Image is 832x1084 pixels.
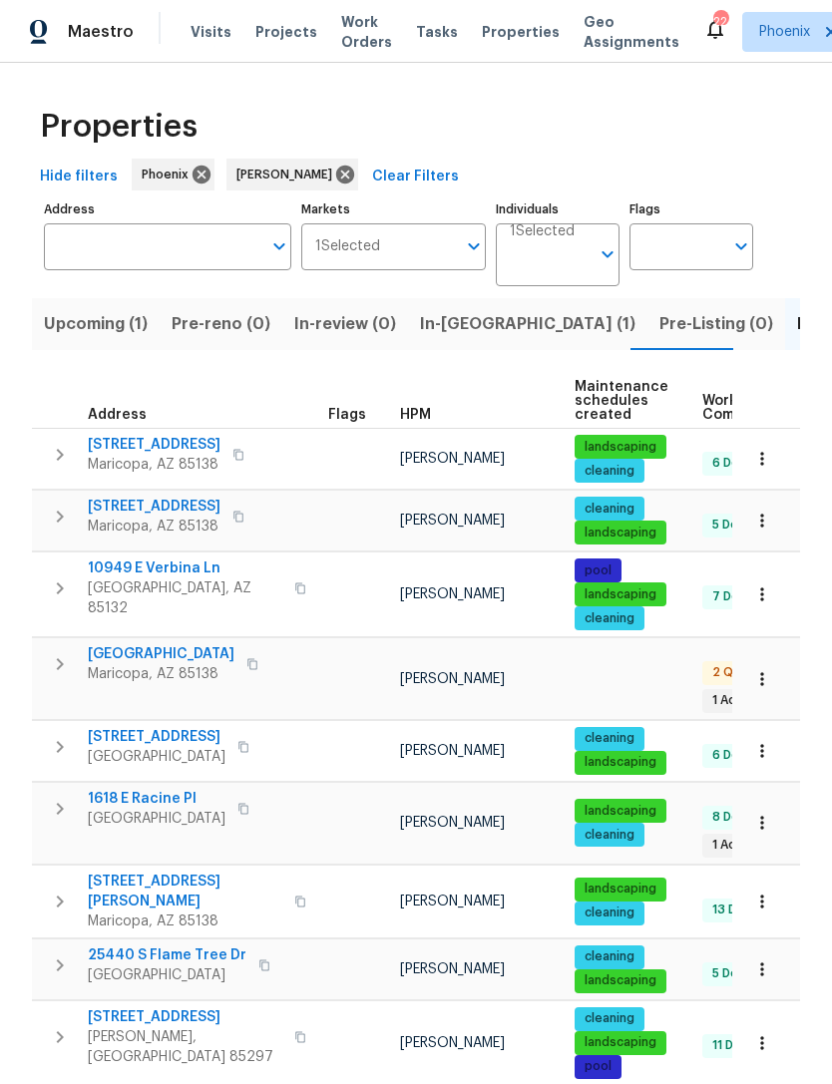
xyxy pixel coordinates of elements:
[482,22,560,42] span: Properties
[577,463,642,480] span: cleaning
[88,747,225,767] span: [GEOGRAPHIC_DATA]
[577,501,642,518] span: cleaning
[88,789,225,809] span: 1618 E Racine Pl
[88,1007,282,1027] span: [STREET_ADDRESS]
[88,965,246,985] span: [GEOGRAPHIC_DATA]
[704,965,761,982] span: 5 Done
[496,203,620,215] label: Individuals
[44,203,291,215] label: Address
[400,514,505,528] span: [PERSON_NAME]
[510,223,575,240] span: 1 Selected
[400,962,505,976] span: [PERSON_NAME]
[577,1034,664,1051] span: landscaping
[364,159,467,195] button: Clear Filters
[400,587,505,601] span: [PERSON_NAME]
[88,455,220,475] span: Maricopa, AZ 85138
[577,881,664,898] span: landscaping
[704,664,750,681] span: 2 QC
[88,558,282,578] span: 10949 E Verbina Ln
[315,238,380,255] span: 1 Selected
[704,747,762,764] span: 6 Done
[704,902,767,918] span: 13 Done
[88,809,225,829] span: [GEOGRAPHIC_DATA]
[88,644,234,664] span: [GEOGRAPHIC_DATA]
[704,809,762,826] span: 8 Done
[88,497,220,517] span: [STREET_ADDRESS]
[88,945,246,965] span: 25440 S Flame Tree Dr
[577,904,642,921] span: cleaning
[594,240,622,268] button: Open
[400,816,505,830] span: [PERSON_NAME]
[577,730,642,747] span: cleaning
[400,672,505,686] span: [PERSON_NAME]
[577,1058,620,1075] span: pool
[88,872,282,911] span: [STREET_ADDRESS][PERSON_NAME]
[577,972,664,989] span: landscaping
[727,232,755,260] button: Open
[226,159,358,190] div: [PERSON_NAME]
[577,439,664,456] span: landscaping
[629,203,753,215] label: Flags
[265,232,293,260] button: Open
[40,165,118,189] span: Hide filters
[704,837,788,854] span: 1 Accepted
[584,12,679,52] span: Geo Assignments
[704,692,788,709] span: 1 Accepted
[577,562,620,579] span: pool
[294,310,396,338] span: In-review (0)
[341,12,392,52] span: Work Orders
[68,22,134,42] span: Maestro
[577,948,642,965] span: cleaning
[659,310,773,338] span: Pre-Listing (0)
[328,408,366,422] span: Flags
[460,232,488,260] button: Open
[704,455,762,472] span: 6 Done
[577,525,664,542] span: landscaping
[88,408,147,422] span: Address
[575,380,668,422] span: Maintenance schedules created
[142,165,197,184] span: Phoenix
[88,435,220,455] span: [STREET_ADDRESS]
[44,310,148,338] span: Upcoming (1)
[713,12,727,32] div: 22
[132,159,214,190] div: Phoenix
[88,664,234,684] span: Maricopa, AZ 85138
[704,517,761,534] span: 5 Done
[416,25,458,39] span: Tasks
[400,408,431,422] span: HPM
[704,1037,764,1054] span: 11 Done
[88,911,282,931] span: Maricopa, AZ 85138
[172,310,270,338] span: Pre-reno (0)
[32,159,126,195] button: Hide filters
[577,586,664,603] span: landscaping
[400,452,505,466] span: [PERSON_NAME]
[88,1027,282,1067] span: [PERSON_NAME], [GEOGRAPHIC_DATA] 85297
[400,895,505,908] span: [PERSON_NAME]
[40,117,198,137] span: Properties
[577,1010,642,1027] span: cleaning
[577,803,664,820] span: landscaping
[577,610,642,627] span: cleaning
[191,22,231,42] span: Visits
[759,22,810,42] span: Phoenix
[702,394,828,422] span: Work Order Completion
[704,588,762,605] span: 7 Done
[400,744,505,758] span: [PERSON_NAME]
[88,727,225,747] span: [STREET_ADDRESS]
[88,517,220,537] span: Maricopa, AZ 85138
[420,310,635,338] span: In-[GEOGRAPHIC_DATA] (1)
[88,578,282,618] span: [GEOGRAPHIC_DATA], AZ 85132
[372,165,459,189] span: Clear Filters
[577,754,664,771] span: landscaping
[255,22,317,42] span: Projects
[400,1036,505,1050] span: [PERSON_NAME]
[301,203,487,215] label: Markets
[577,827,642,844] span: cleaning
[236,165,340,184] span: [PERSON_NAME]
